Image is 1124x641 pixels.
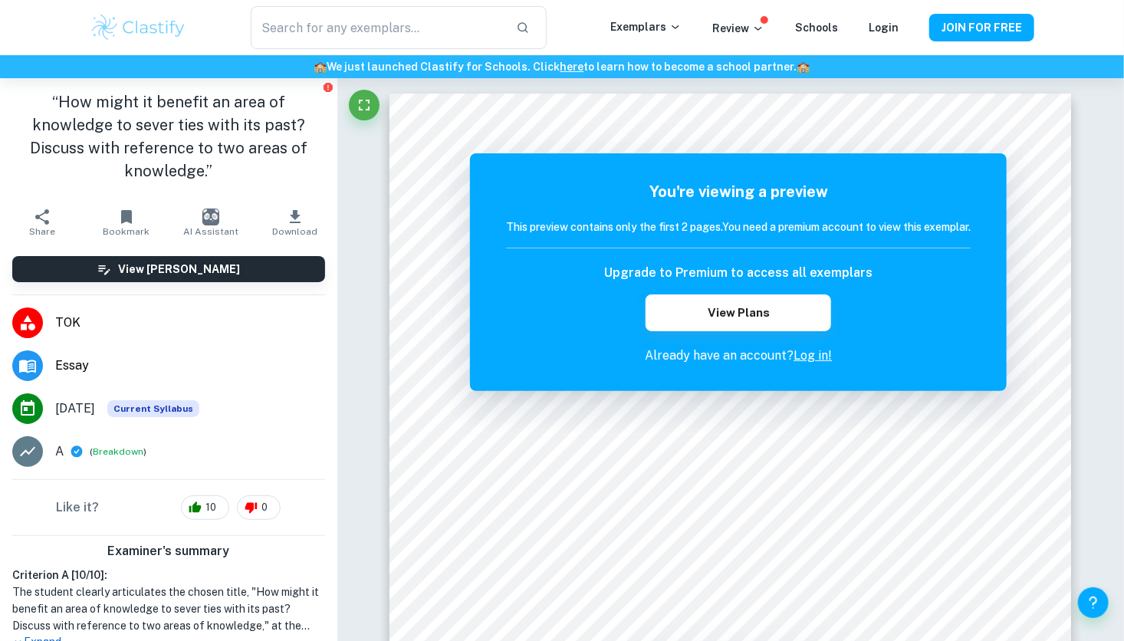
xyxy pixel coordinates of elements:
[506,180,971,203] h5: You're viewing a preview
[12,567,325,583] h6: Criterion A [ 10 / 10 ]:
[56,498,99,517] h6: Like it?
[107,400,199,417] div: This exemplar is based on the current syllabus. Feel free to refer to it for inspiration/ideas wh...
[55,399,95,418] span: [DATE]
[314,61,327,73] span: 🏫
[3,58,1121,75] h6: We just launched Clastify for Schools. Click to learn how to become a school partner.
[929,14,1034,41] button: JOIN FOR FREE
[349,90,380,120] button: Fullscreen
[272,226,317,237] span: Download
[107,400,199,417] span: Current Syllabus
[869,21,899,34] a: Login
[202,209,219,225] img: AI Assistant
[506,347,971,365] p: Already have an account?
[253,500,276,515] span: 0
[197,500,225,515] span: 10
[93,445,143,459] button: Breakdown
[90,12,187,43] img: Clastify logo
[55,442,64,461] p: A
[506,219,971,235] h6: This preview contains only the first 2 pages. You need a premium account to view this exemplar.
[12,256,325,282] button: View [PERSON_NAME]
[253,201,337,244] button: Download
[646,294,831,331] button: View Plans
[712,20,764,37] p: Review
[181,495,229,520] div: 10
[6,542,331,560] h6: Examiner's summary
[55,357,325,375] span: Essay
[795,21,838,34] a: Schools
[323,81,334,93] button: Report issue
[251,6,504,49] input: Search for any exemplars...
[118,261,240,278] h6: View [PERSON_NAME]
[610,18,682,35] p: Exemplars
[55,314,325,332] span: TOK
[103,226,150,237] span: Bookmark
[794,348,832,363] a: Log in!
[560,61,584,73] a: here
[183,226,238,237] span: AI Assistant
[12,583,325,634] h1: The student clearly articulates the chosen title, "How might it benefit an area of knowledge to s...
[169,201,253,244] button: AI Assistant
[1078,587,1109,618] button: Help and Feedback
[12,90,325,182] h1: “How might it benefit an area of knowledge to sever ties with its past? Discuss with reference to...
[237,495,281,520] div: 0
[90,445,146,459] span: ( )
[797,61,810,73] span: 🏫
[604,264,873,282] h6: Upgrade to Premium to access all exemplars
[84,201,169,244] button: Bookmark
[29,226,55,237] span: Share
